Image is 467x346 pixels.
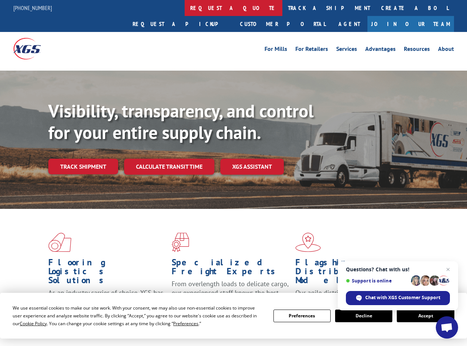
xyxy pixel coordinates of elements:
[48,233,71,252] img: xgs-icon-total-supply-chain-intelligence-red
[20,320,47,327] span: Cookie Policy
[13,4,52,12] a: [PHONE_NUMBER]
[346,278,408,284] span: Support is online
[295,46,328,54] a: For Retailers
[367,16,454,32] a: Join Our Team
[444,265,453,274] span: Close chat
[336,46,357,54] a: Services
[295,288,412,315] span: Our agile distribution network gives you nationwide inventory management on demand.
[13,304,264,327] div: We use essential cookies to make our site work. With your consent, we may also use non-essential ...
[48,159,118,174] a: Track shipment
[172,233,189,252] img: xgs-icon-focused-on-flooring-red
[173,320,198,327] span: Preferences
[397,310,454,322] button: Accept
[234,16,331,32] a: Customer Portal
[436,316,458,339] div: Open chat
[172,279,289,313] p: From overlength loads to delicate cargo, our experienced staff knows the best way to move your fr...
[365,294,440,301] span: Chat with XGS Customer Support
[48,288,163,315] span: As an industry carrier of choice, XGS has brought innovation and dedication to flooring logistics...
[331,16,367,32] a: Agent
[127,16,234,32] a: Request a pickup
[124,159,214,175] a: Calculate transit time
[335,310,392,322] button: Decline
[48,99,314,144] b: Visibility, transparency, and control for your entire supply chain.
[438,46,454,54] a: About
[365,46,396,54] a: Advantages
[404,46,430,54] a: Resources
[346,291,450,305] div: Chat with XGS Customer Support
[48,258,166,288] h1: Flooring Logistics Solutions
[295,233,321,252] img: xgs-icon-flagship-distribution-model-red
[220,159,284,175] a: XGS ASSISTANT
[172,258,289,279] h1: Specialized Freight Experts
[273,310,331,322] button: Preferences
[265,46,287,54] a: For Mills
[295,258,413,288] h1: Flagship Distribution Model
[346,266,450,272] span: Questions? Chat with us!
